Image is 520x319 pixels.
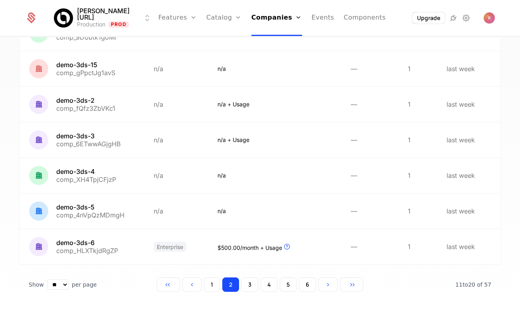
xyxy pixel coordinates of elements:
[47,279,69,290] select: Select page size
[77,20,105,28] div: Production
[340,277,363,292] button: Go to last page
[222,277,239,292] button: Go to page 2
[29,281,44,289] span: Show
[182,277,202,292] button: Go to previous page
[241,277,258,292] button: Go to page 3
[484,12,495,24] img: Ryan
[412,12,445,24] button: Upgrade
[54,8,73,28] img: Billy.ai
[77,8,134,20] span: [PERSON_NAME][URL]
[72,281,97,289] span: per page
[204,277,220,292] button: Go to page 1
[484,12,495,24] button: Open user button
[157,277,363,292] div: Page navigation
[449,13,458,23] a: Integrations
[461,13,471,23] a: Settings
[455,281,491,288] span: 57
[318,277,338,292] button: Go to next page
[19,277,501,292] div: Table pagination
[56,8,152,28] button: Select environment
[280,277,297,292] button: Go to page 5
[455,281,484,288] span: 11 to 20 of
[261,277,277,292] button: Go to page 4
[109,21,129,28] span: Prod
[157,277,180,292] button: Go to first page
[299,277,316,292] button: Go to page 6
